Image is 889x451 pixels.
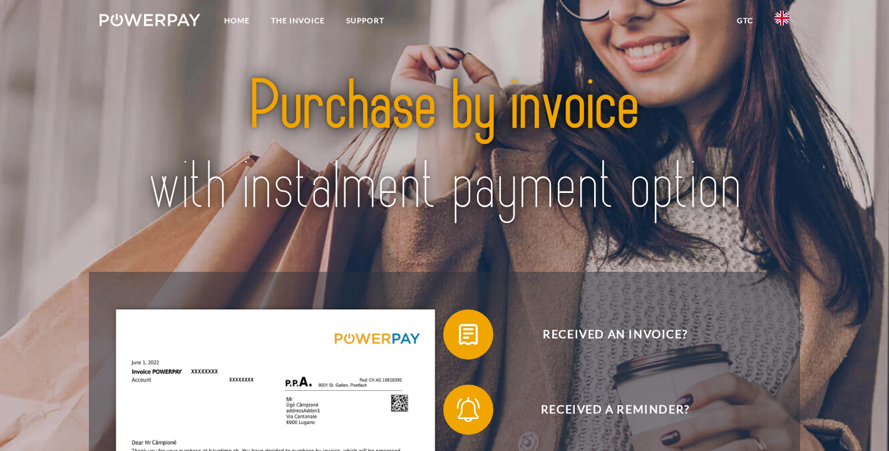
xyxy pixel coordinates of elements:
[453,394,484,425] img: qb_bell.svg
[213,9,260,32] a: Home
[260,9,336,32] a: THE INVOICE
[774,11,789,26] img: en
[100,14,200,26] img: logo-powerpay-white.svg
[443,385,769,435] button: Received a reminder?
[453,319,484,350] img: qb_bill.svg
[133,45,756,248] img: title-powerpay_en.svg
[462,385,769,435] span: Received a reminder?
[726,9,764,32] a: GTC
[462,309,769,360] span: Received an invoice?
[336,9,395,32] a: Support
[443,309,769,360] button: Received an invoice?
